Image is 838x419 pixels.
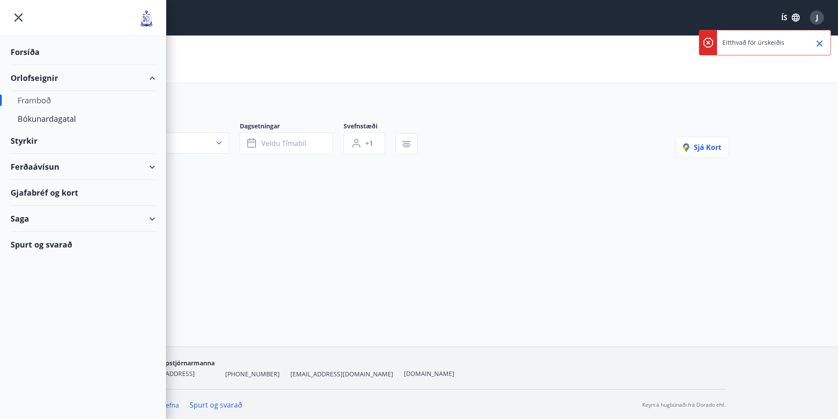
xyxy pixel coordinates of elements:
[11,206,155,232] div: Saga
[642,401,725,409] p: Keyrt á hugbúnaði frá Dorado ehf.
[683,142,721,152] span: Sjá kort
[344,122,395,132] span: Svefnstæði
[11,180,155,206] div: Gjafabréf og kort
[138,10,155,27] img: union_logo
[110,132,229,153] button: Allt
[404,369,454,378] a: [DOMAIN_NAME]
[110,122,240,132] span: Svæði
[139,359,215,367] span: Félag skipstjórnarmanna
[225,370,280,379] span: [PHONE_NUMBER]
[365,138,373,148] span: +1
[18,109,148,128] div: Bókunardagatal
[11,10,26,26] button: menu
[11,39,155,65] div: Forsíða
[240,132,333,154] button: Veldu tímabil
[806,7,827,28] button: J
[240,122,344,132] span: Dagsetningar
[190,400,242,410] a: Spurt og svarað
[676,137,729,158] button: Sjá kort
[11,232,155,257] div: Spurt og svarað
[261,138,306,148] span: Veldu tímabil
[11,65,155,91] div: Orlofseignir
[344,132,385,154] button: +1
[816,13,818,22] span: J
[776,10,805,26] button: ÍS
[812,36,827,51] button: Close
[290,370,393,379] span: [EMAIL_ADDRESS][DOMAIN_NAME]
[11,154,155,180] div: Ferðaávísun
[722,38,784,47] p: Eitthvað fór úrskeiðis
[18,91,148,109] div: Framboð
[139,369,195,378] span: [STREET_ADDRESS]
[11,128,155,154] div: Styrkir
